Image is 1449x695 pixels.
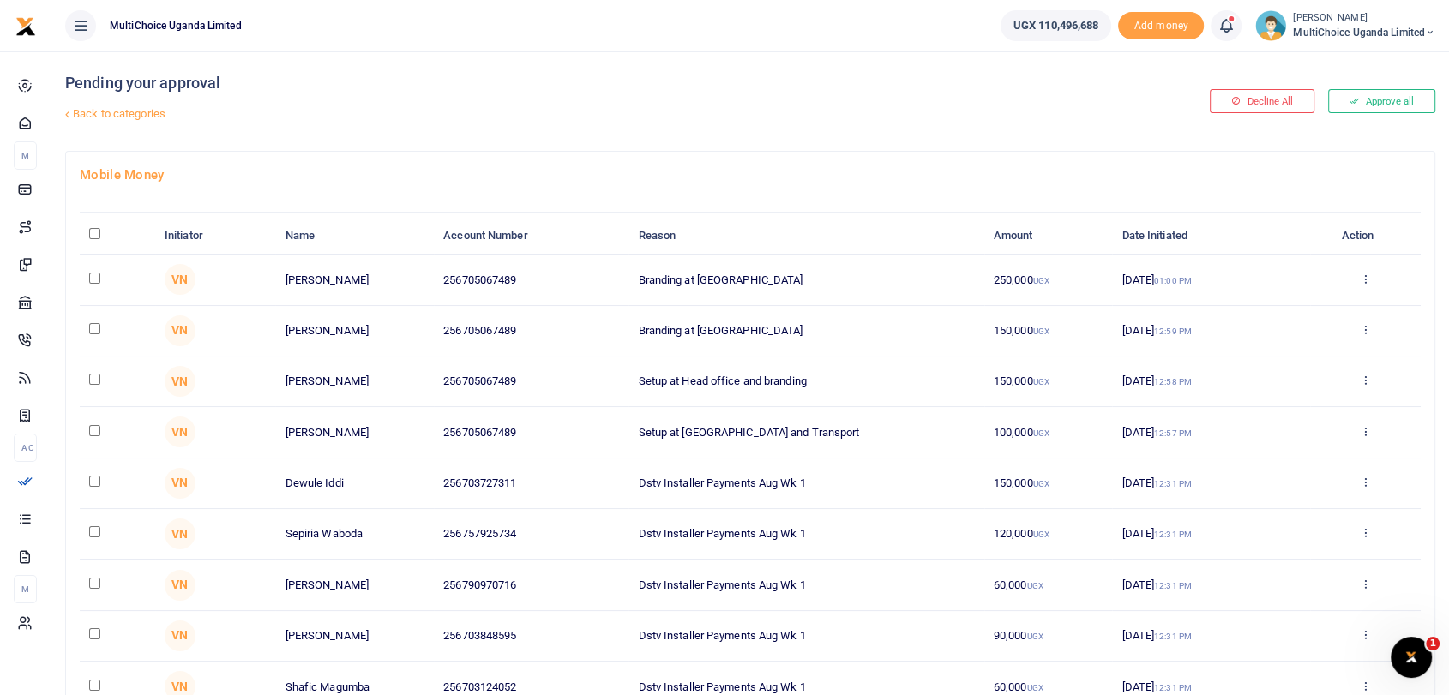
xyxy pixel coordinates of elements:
small: UGX [1032,377,1049,386]
td: Branding at [GEOGRAPHIC_DATA] [628,306,983,356]
td: 150,000 [984,306,1113,356]
td: [DATE] [1112,356,1310,407]
td: 256703727311 [434,458,628,509]
th: Date Initiated: activate to sort column ascending [1112,218,1310,255]
li: Ac [14,434,37,462]
td: [PERSON_NAME] [275,255,434,305]
td: [PERSON_NAME] [275,407,434,458]
small: 01:00 PM [1154,276,1192,285]
th: : activate to sort column descending [80,218,155,255]
td: Dstv Installer Payments Aug Wk 1 [628,509,983,560]
td: [DATE] [1112,560,1310,610]
small: UGX [1026,581,1043,590]
td: 256757925734 [434,509,628,560]
span: 1 [1426,637,1440,650]
small: [PERSON_NAME] [1293,11,1435,26]
h4: Mobile Money [80,165,1421,184]
li: M [14,141,37,170]
th: Amount: activate to sort column ascending [984,218,1113,255]
td: 256705067489 [434,407,628,458]
a: UGX 110,496,688 [1001,10,1112,41]
td: Dewule Iddi [275,458,434,509]
small: UGX [1032,327,1049,336]
span: Valeria Namyenya [165,416,195,447]
td: [DATE] [1112,458,1310,509]
td: Branding at [GEOGRAPHIC_DATA] [628,255,983,305]
img: profile-user [1255,10,1286,41]
span: MultiChoice Uganda Limited [103,18,249,33]
th: Reason: activate to sort column ascending [628,218,983,255]
li: Wallet ballance [994,10,1119,41]
small: UGX [1026,632,1043,641]
small: 12:31 PM [1154,581,1192,590]
td: 100,000 [984,407,1113,458]
td: [PERSON_NAME] [275,560,434,610]
small: 12:59 PM [1154,327,1192,336]
td: 120,000 [984,509,1113,560]
td: [DATE] [1112,611,1310,662]
iframe: Intercom live chat [1391,637,1432,678]
th: Name: activate to sort column ascending [275,218,434,255]
td: Dstv Installer Payments Aug Wk 1 [628,458,983,509]
td: Dstv Installer Payments Aug Wk 1 [628,611,983,662]
td: 150,000 [984,458,1113,509]
small: UGX [1026,683,1043,692]
small: 12:31 PM [1154,479,1192,488]
td: [PERSON_NAME] [275,306,434,356]
img: logo-small [15,16,36,37]
a: profile-user [PERSON_NAME] MultiChoice Uganda Limited [1255,10,1435,41]
small: 12:58 PM [1154,377,1192,386]
td: Setup at Head office and branding [628,356,983,407]
td: [PERSON_NAME] [275,356,434,407]
small: UGX [1032,530,1049,539]
small: 12:31 PM [1154,530,1192,539]
td: 250,000 [984,255,1113,305]
td: [DATE] [1112,407,1310,458]
td: [DATE] [1112,306,1310,356]
li: M [14,575,37,603]
td: 256790970716 [434,560,628,610]
td: 256705067489 [434,306,628,356]
td: [PERSON_NAME] [275,611,434,662]
td: 256703848595 [434,611,628,662]
a: logo-small logo-large logo-large [15,19,36,32]
th: Account Number: activate to sort column ascending [434,218,628,255]
span: Valeria Namyenya [165,468,195,499]
td: 90,000 [984,611,1113,662]
button: Approve all [1328,89,1435,113]
span: MultiChoice Uganda Limited [1293,25,1435,40]
th: Initiator: activate to sort column ascending [155,218,276,255]
small: 12:31 PM [1154,683,1192,692]
span: Valeria Namyenya [165,315,195,346]
small: 12:57 PM [1154,428,1192,438]
small: UGX [1032,276,1049,285]
td: Setup at [GEOGRAPHIC_DATA] and Transport [628,407,983,458]
td: 256705067489 [434,255,628,305]
span: UGX 110,496,688 [1013,17,1099,34]
span: Valeria Namyenya [165,366,195,397]
a: Add money [1118,18,1204,31]
td: [DATE] [1112,509,1310,560]
td: 60,000 [984,560,1113,610]
td: 256705067489 [434,356,628,407]
span: Valeria Namyenya [165,518,195,549]
small: 12:31 PM [1154,632,1192,641]
small: UGX [1032,479,1049,488]
td: Sepiria Waboda [275,509,434,560]
th: Action: activate to sort column ascending [1310,218,1421,255]
a: Back to categories [61,99,974,129]
h4: Pending your approval [65,74,974,93]
button: Decline All [1210,89,1314,113]
td: 150,000 [984,356,1113,407]
span: Valeria Namyenya [165,620,195,651]
small: UGX [1032,428,1049,438]
span: Valeria Namyenya [165,264,195,295]
td: Dstv Installer Payments Aug Wk 1 [628,560,983,610]
span: Add money [1118,12,1204,40]
li: Toup your wallet [1118,12,1204,40]
span: Valeria Namyenya [165,570,195,601]
td: [DATE] [1112,255,1310,305]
